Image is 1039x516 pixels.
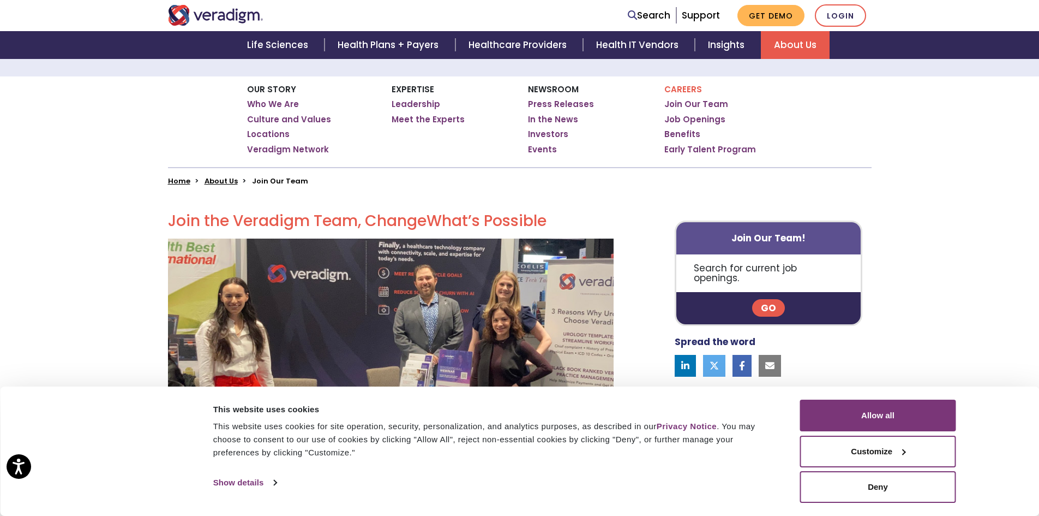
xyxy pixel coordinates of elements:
[455,31,583,59] a: Healthcare Providers
[213,420,776,459] div: This website uses cookies for site operation, security, personalization, and analytics purposes, ...
[213,475,277,491] a: Show details
[247,129,290,140] a: Locations
[583,31,695,59] a: Health IT Vendors
[392,114,465,125] a: Meet the Experts
[168,5,263,26] img: Veradigm logo
[528,99,594,110] a: Press Releases
[815,4,866,27] a: Login
[628,8,670,23] a: Search
[392,99,440,110] a: Leadership
[234,31,325,59] a: Life Sciences
[247,99,299,110] a: Who We Are
[664,99,728,110] a: Join Our Team
[664,129,700,140] a: Benefits
[427,210,546,232] span: What’s Possible
[737,5,804,26] a: Get Demo
[205,176,238,186] a: About Us
[731,232,806,245] strong: Join Our Team!
[695,31,761,59] a: Insights
[213,403,776,416] div: This website uses cookies
[675,335,755,348] strong: Spread the word
[528,144,557,155] a: Events
[800,436,956,467] button: Customize
[168,176,190,186] a: Home
[657,422,717,431] a: Privacy Notice
[247,144,329,155] a: Veradigm Network
[676,254,861,292] p: Search for current job openings.
[761,31,830,59] a: About Us
[325,31,455,59] a: Health Plans + Payers
[752,299,785,317] a: Go
[664,114,725,125] a: Job Openings
[528,129,568,140] a: Investors
[168,212,614,230] h2: Join the Veradigm Team, Change
[800,400,956,431] button: Allow all
[800,471,956,503] button: Deny
[247,114,331,125] a: Culture and Values
[528,114,578,125] a: In the News
[682,9,720,22] a: Support
[664,144,756,155] a: Early Talent Program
